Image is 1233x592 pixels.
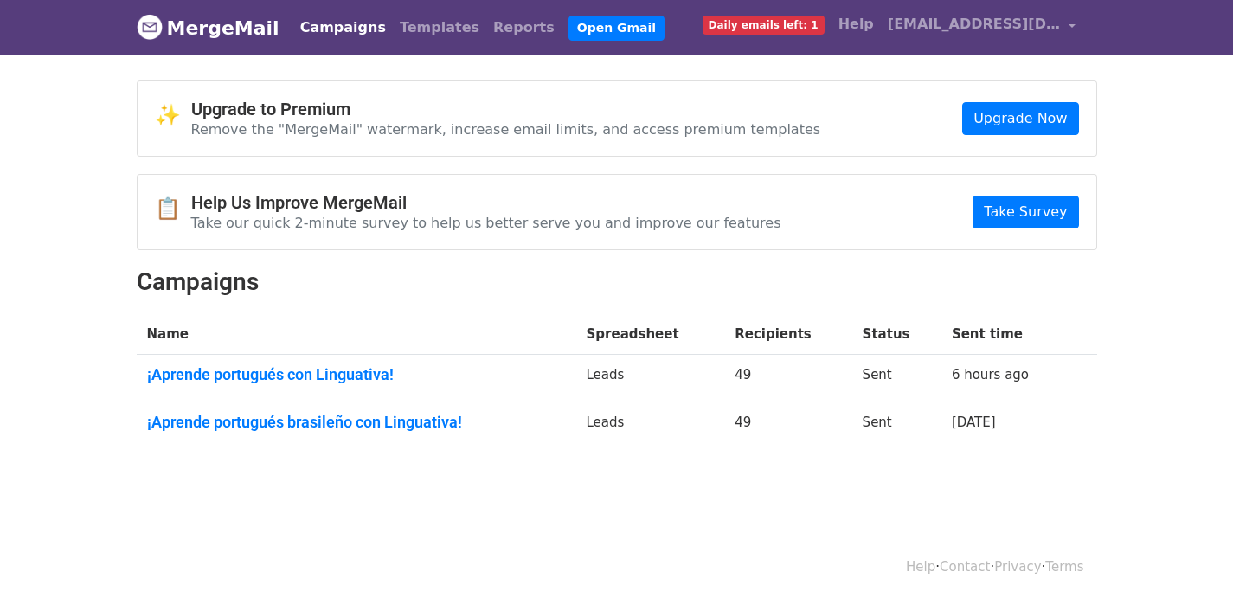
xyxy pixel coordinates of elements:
[137,10,279,46] a: MergeMail
[703,16,825,35] span: Daily emails left: 1
[191,99,821,119] h4: Upgrade to Premium
[940,559,990,575] a: Contact
[191,120,821,138] p: Remove the "MergeMail" watermark, increase email limits, and access premium templates
[852,314,941,355] th: Status
[137,267,1097,297] h2: Campaigns
[137,14,163,40] img: MergeMail logo
[191,192,781,213] h4: Help Us Improve MergeMail
[952,367,1029,383] a: 6 hours ago
[724,402,851,448] td: 49
[137,314,576,355] th: Name
[952,415,996,430] a: [DATE]
[881,7,1083,48] a: [EMAIL_ADDRESS][DOMAIN_NAME]
[941,314,1069,355] th: Sent time
[576,314,725,355] th: Spreadsheet
[696,7,832,42] a: Daily emails left: 1
[568,16,665,41] a: Open Gmail
[191,214,781,232] p: Take our quick 2-minute survey to help us better serve you and improve our features
[155,103,191,128] span: ✨
[155,196,191,222] span: 📋
[973,196,1078,228] a: Take Survey
[486,10,562,45] a: Reports
[1045,559,1083,575] a: Terms
[147,413,566,432] a: ¡Aprende portugués brasileño con Linguativa!
[724,355,851,402] td: 49
[962,102,1078,135] a: Upgrade Now
[293,10,393,45] a: Campaigns
[832,7,881,42] a: Help
[576,355,725,402] td: Leads
[888,14,1061,35] span: [EMAIL_ADDRESS][DOMAIN_NAME]
[724,314,851,355] th: Recipients
[906,559,935,575] a: Help
[852,402,941,448] td: Sent
[852,355,941,402] td: Sent
[147,365,566,384] a: ¡Aprende portugués con Linguativa!
[393,10,486,45] a: Templates
[576,402,725,448] td: Leads
[994,559,1041,575] a: Privacy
